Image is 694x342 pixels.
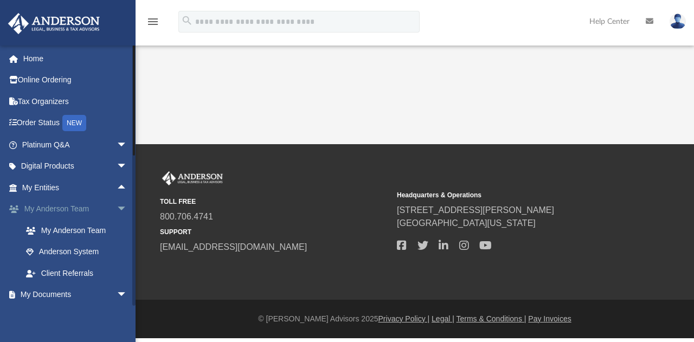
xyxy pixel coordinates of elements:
a: Terms & Conditions | [457,314,526,323]
a: My Anderson Teamarrow_drop_down [8,198,144,220]
a: My Documentsarrow_drop_down [8,284,138,306]
a: My Anderson Team [15,220,138,241]
div: © [PERSON_NAME] Advisors 2025 [136,313,694,325]
small: SUPPORT [160,227,389,237]
a: Box [15,305,133,327]
small: Headquarters & Operations [397,190,626,200]
span: arrow_drop_down [117,284,138,306]
img: Anderson Advisors Platinum Portal [5,13,103,34]
small: TOLL FREE [160,197,389,207]
i: menu [146,15,159,28]
a: menu [146,21,159,28]
a: My Entitiesarrow_drop_up [8,177,144,198]
a: [STREET_ADDRESS][PERSON_NAME] [397,205,554,215]
a: [GEOGRAPHIC_DATA][US_STATE] [397,218,536,228]
a: [EMAIL_ADDRESS][DOMAIN_NAME] [160,242,307,251]
span: arrow_drop_down [117,156,138,178]
a: Platinum Q&Aarrow_drop_down [8,134,144,156]
a: Tax Organizers [8,91,144,112]
a: Privacy Policy | [378,314,430,323]
img: User Pic [670,14,686,29]
a: Order StatusNEW [8,112,144,134]
a: Pay Invoices [528,314,571,323]
a: Anderson System [15,241,144,263]
span: arrow_drop_down [117,134,138,156]
a: Client Referrals [15,262,144,284]
div: NEW [62,115,86,131]
a: Home [8,48,144,69]
span: arrow_drop_down [117,198,138,221]
span: arrow_drop_up [117,177,138,199]
i: search [181,15,193,27]
a: Legal | [432,314,454,323]
a: Digital Productsarrow_drop_down [8,156,144,177]
a: 800.706.4741 [160,212,213,221]
a: Online Ordering [8,69,144,91]
img: Anderson Advisors Platinum Portal [160,171,225,185]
